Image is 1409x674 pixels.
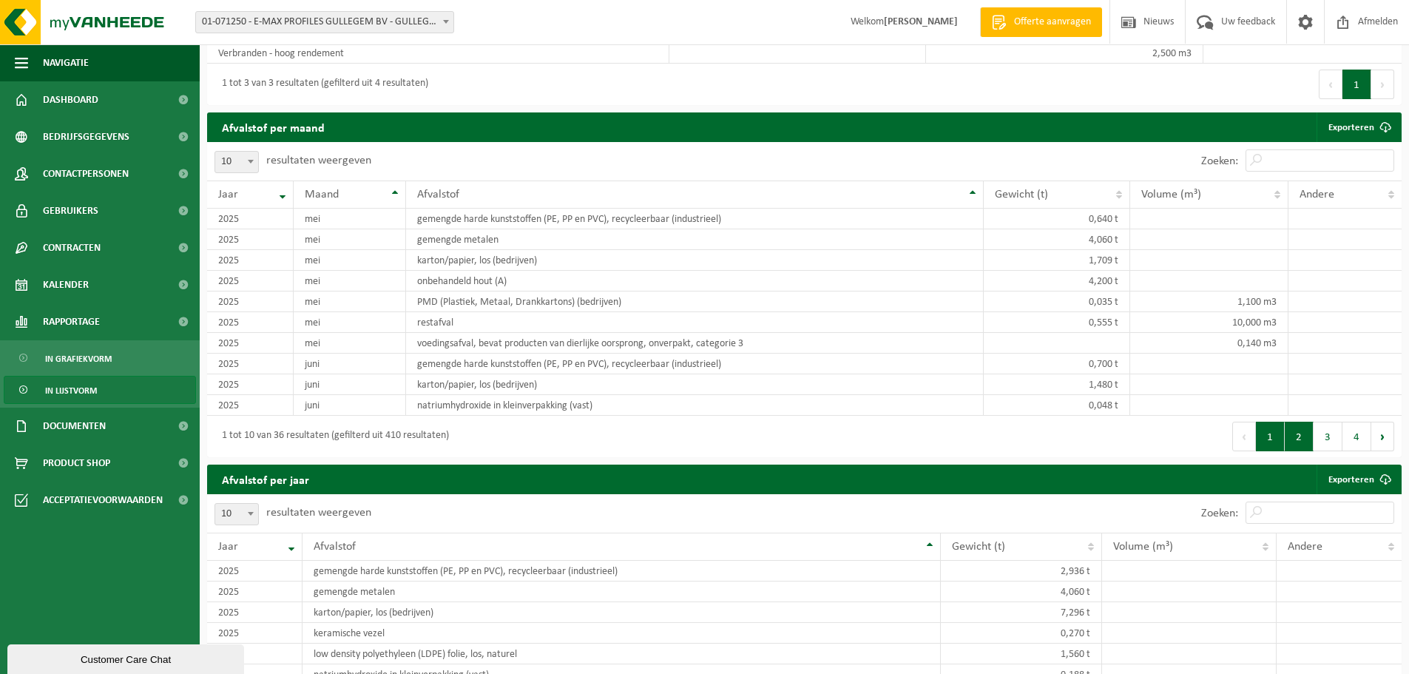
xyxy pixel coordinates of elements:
[43,266,89,303] span: Kalender
[43,445,110,482] span: Product Shop
[43,155,129,192] span: Contactpersonen
[303,602,940,623] td: karton/papier, los (bedrijven)
[215,152,258,172] span: 10
[314,541,356,553] span: Afvalstof
[43,81,98,118] span: Dashboard
[303,644,940,664] td: low density polyethyleen (LDPE) folie, los, naturel
[984,209,1130,229] td: 0,640 t
[1285,422,1314,451] button: 2
[941,561,1103,582] td: 2,936 t
[406,312,984,333] td: restafval
[43,303,100,340] span: Rapportage
[294,395,406,416] td: juni
[406,250,984,271] td: karton/papier, los (bedrijven)
[1130,312,1288,333] td: 10,000 m3
[196,12,453,33] span: 01-071250 - E-MAX PROFILES GULLEGEM BV - GULLEGEM
[45,345,112,373] span: In grafiekvorm
[207,43,669,64] td: Verbranden - hoog rendement
[207,209,294,229] td: 2025
[984,312,1130,333] td: 0,555 t
[43,229,101,266] span: Contracten
[1201,508,1238,519] label: Zoeken:
[926,43,1203,64] td: 2,500 m3
[1130,291,1288,312] td: 1,100 m3
[1314,422,1342,451] button: 3
[45,377,97,405] span: In lijstvorm
[266,507,371,519] label: resultaten weergeven
[195,11,454,33] span: 01-071250 - E-MAX PROFILES GULLEGEM BV - GULLEGEM
[984,291,1130,312] td: 0,035 t
[43,44,89,81] span: Navigatie
[303,561,940,582] td: gemengde harde kunststoffen (PE, PP en PVC), recycleerbaar (industrieel)
[207,229,294,250] td: 2025
[984,229,1130,250] td: 4,060 t
[215,504,258,525] span: 10
[294,271,406,291] td: mei
[43,118,129,155] span: Bedrijfsgegevens
[1288,541,1322,553] span: Andere
[207,374,294,395] td: 2025
[1141,189,1201,200] span: Volume (m³)
[417,189,459,200] span: Afvalstof
[43,192,98,229] span: Gebruikers
[1371,422,1394,451] button: Next
[294,229,406,250] td: mei
[406,271,984,291] td: onbehandeld hout (A)
[884,16,958,27] strong: [PERSON_NAME]
[952,541,1005,553] span: Gewicht (t)
[207,271,294,291] td: 2025
[1371,70,1394,99] button: Next
[294,250,406,271] td: mei
[995,189,1048,200] span: Gewicht (t)
[214,503,259,525] span: 10
[207,561,303,582] td: 2025
[294,374,406,395] td: juni
[294,312,406,333] td: mei
[1317,112,1400,142] a: Exporteren
[214,71,428,98] div: 1 tot 3 van 3 resultaten (gefilterd uit 4 resultaten)
[941,582,1103,602] td: 4,060 t
[984,395,1130,416] td: 0,048 t
[1342,70,1371,99] button: 1
[406,374,984,395] td: karton/papier, los (bedrijven)
[214,423,449,450] div: 1 tot 10 van 36 resultaten (gefilterd uit 410 resultaten)
[207,582,303,602] td: 2025
[207,250,294,271] td: 2025
[1342,422,1371,451] button: 4
[207,333,294,354] td: 2025
[1256,422,1285,451] button: 1
[1113,541,1173,553] span: Volume (m³)
[984,271,1130,291] td: 4,200 t
[214,151,259,173] span: 10
[207,395,294,416] td: 2025
[406,333,984,354] td: voedingsafval, bevat producten van dierlijke oorsprong, onverpakt, categorie 3
[305,189,339,200] span: Maand
[1130,333,1288,354] td: 0,140 m3
[406,354,984,374] td: gemengde harde kunststoffen (PE, PP en PVC), recycleerbaar (industrieel)
[4,344,196,372] a: In grafiekvorm
[4,376,196,404] a: In lijstvorm
[207,602,303,623] td: 2025
[941,623,1103,644] td: 0,270 t
[207,112,339,141] h2: Afvalstof per maand
[43,408,106,445] span: Documenten
[1300,189,1334,200] span: Andere
[207,465,324,493] h2: Afvalstof per jaar
[941,602,1103,623] td: 7,296 t
[207,354,294,374] td: 2025
[294,333,406,354] td: mei
[218,541,238,553] span: Jaar
[984,354,1130,374] td: 0,700 t
[406,291,984,312] td: PMD (Plastiek, Metaal, Drankkartons) (bedrijven)
[406,395,984,416] td: natriumhydroxide in kleinverpakking (vast)
[406,229,984,250] td: gemengde metalen
[207,644,303,664] td: 2025
[1232,422,1256,451] button: Previous
[294,209,406,229] td: mei
[294,291,406,312] td: mei
[980,7,1102,37] a: Offerte aanvragen
[1319,70,1342,99] button: Previous
[294,354,406,374] td: juni
[266,155,371,166] label: resultaten weergeven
